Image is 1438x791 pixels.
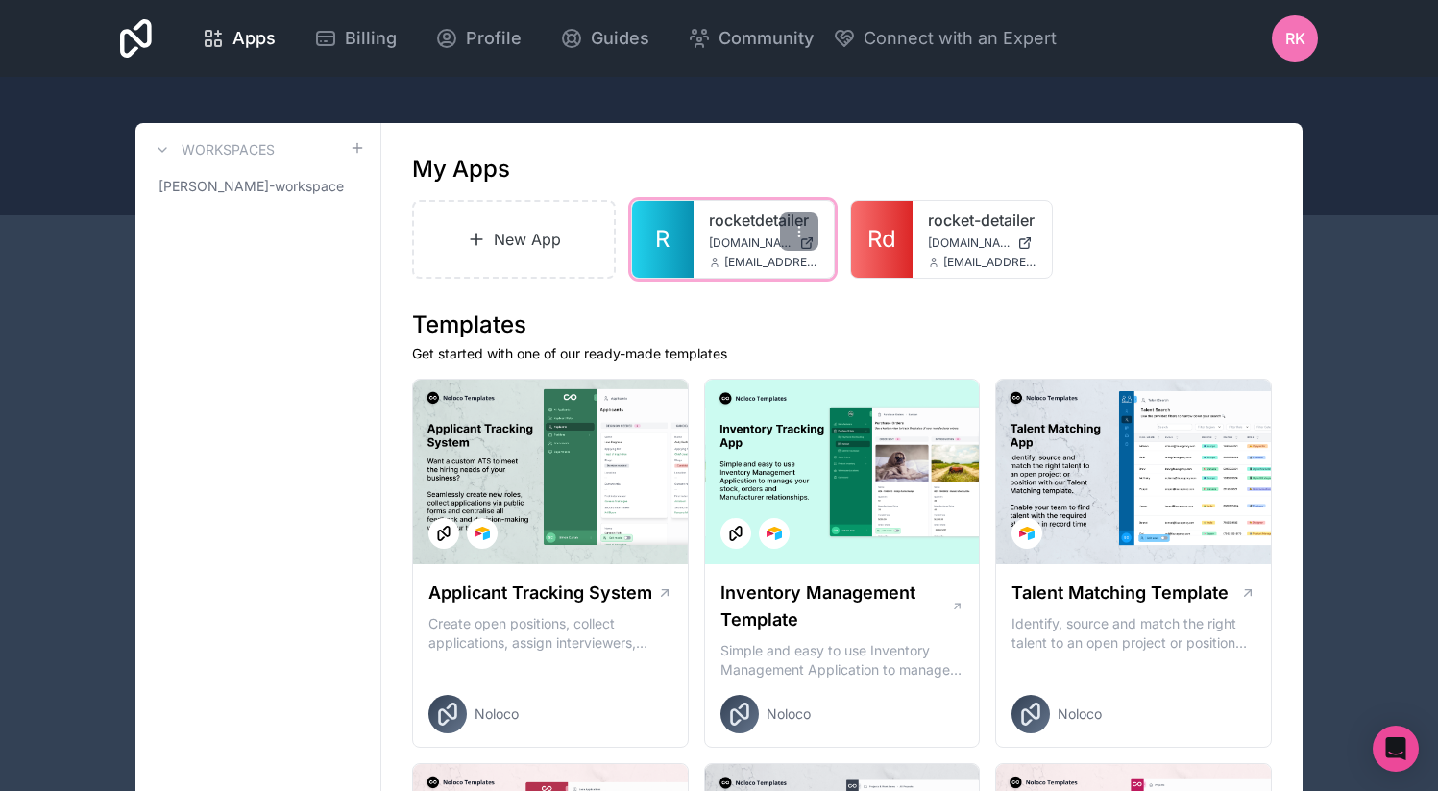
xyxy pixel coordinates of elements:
span: [DOMAIN_NAME] [709,235,792,251]
a: [DOMAIN_NAME] [928,235,1037,251]
h1: Applicant Tracking System [428,580,652,606]
span: Billing [345,25,397,52]
span: Apps [232,25,276,52]
span: Noloco [475,704,519,724]
a: New App [412,200,616,279]
p: Simple and easy to use Inventory Management Application to manage your stock, orders and Manufact... [720,641,964,680]
span: Rd [867,224,896,255]
a: Apps [186,17,291,60]
h1: Talent Matching Template [1011,580,1229,606]
span: Profile [466,25,522,52]
p: Create open positions, collect applications, assign interviewers, centralise candidate feedback a... [428,614,672,653]
span: [DOMAIN_NAME] [928,235,1011,251]
a: Guides [545,17,665,60]
h3: Workspaces [182,140,275,160]
a: [PERSON_NAME]-workspace [151,169,365,204]
a: rocketdetailer [709,209,818,232]
p: Identify, source and match the right talent to an open project or position with our Talent Matchi... [1011,614,1255,653]
div: Open Intercom Messenger [1373,726,1419,772]
span: Guides [591,25,649,52]
a: R [632,201,694,278]
span: [EMAIL_ADDRESS][DOMAIN_NAME] [724,255,818,270]
a: Billing [299,17,412,60]
span: Noloco [1058,704,1102,724]
span: Noloco [767,704,811,724]
h1: My Apps [412,154,510,185]
a: Rd [851,201,913,278]
a: Profile [420,17,537,60]
img: Airtable Logo [1019,526,1035,541]
h1: Templates [412,309,1272,340]
img: Airtable Logo [767,526,782,541]
a: Community [672,17,829,60]
p: Get started with one of our ready-made templates [412,344,1272,363]
span: Connect with an Expert [864,25,1057,52]
span: [PERSON_NAME]-workspace [158,177,344,196]
span: RK [1285,27,1305,50]
span: [EMAIL_ADDRESS][DOMAIN_NAME] [943,255,1037,270]
a: [DOMAIN_NAME] [709,235,818,251]
a: rocket-detailer [928,209,1037,232]
a: Workspaces [151,138,275,161]
span: Community [719,25,814,52]
span: R [655,224,670,255]
button: Connect with an Expert [833,25,1057,52]
img: Airtable Logo [475,526,490,541]
h1: Inventory Management Template [720,580,951,633]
